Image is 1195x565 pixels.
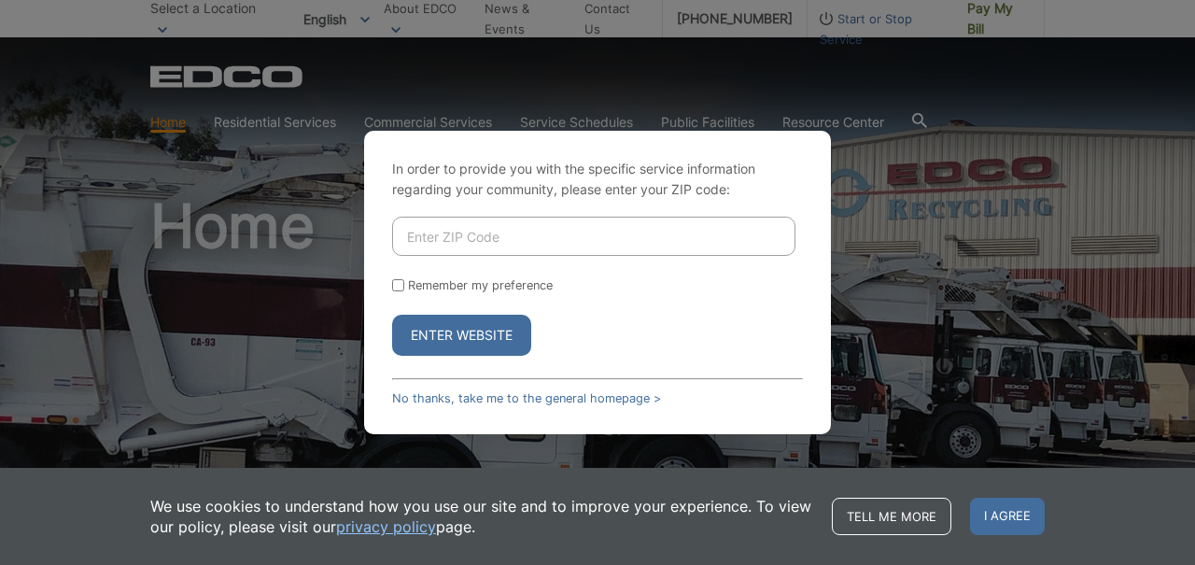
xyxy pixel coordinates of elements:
button: Enter Website [392,315,531,356]
a: privacy policy [336,516,436,537]
p: In order to provide you with the specific service information regarding your community, please en... [392,159,803,200]
span: I agree [970,498,1045,535]
label: Remember my preference [408,278,553,292]
p: We use cookies to understand how you use our site and to improve your experience. To view our pol... [150,496,813,537]
a: No thanks, take me to the general homepage > [392,391,661,405]
a: Tell me more [832,498,951,535]
input: Enter ZIP Code [392,217,795,256]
